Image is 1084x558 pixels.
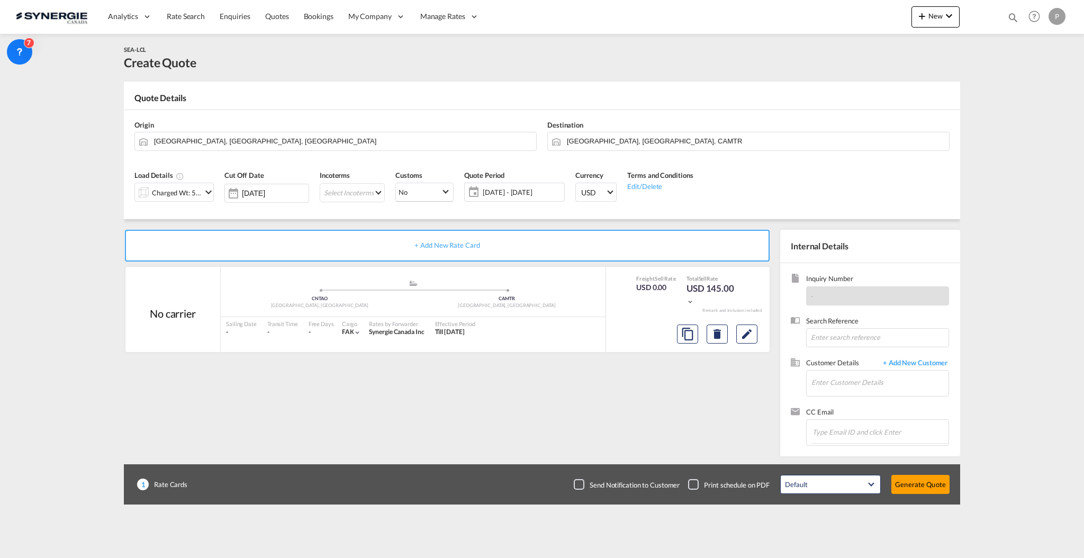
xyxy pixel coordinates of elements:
div: USD 0.00 [636,282,676,293]
div: Create Quote [124,54,196,71]
div: Edit/Delete [627,181,693,191]
span: 1 [137,479,149,490]
span: - [811,292,814,300]
span: Quote Period [464,171,504,179]
button: Generate Quote [891,475,950,494]
md-icon: assets/icons/custom/copyQuote.svg [681,328,694,340]
span: Sell [699,275,707,282]
div: Internal Details [780,230,960,263]
div: Charged Wt: 5.65 W/M [152,185,202,200]
div: icon-magnify [1007,12,1019,28]
md-chips-wrap: Chips container. Enter the text area, then type text, and press enter to add a chip. [811,420,948,443]
input: Enter Customer Details [811,371,948,394]
md-icon: icon-chevron-down [686,298,694,305]
div: - [309,328,311,337]
div: Remark and Inclusion included [694,308,770,313]
md-input-container: Montreal, QC, CAMTR [547,132,950,151]
span: Help [1025,7,1043,25]
span: Inquiry Number [806,274,949,286]
md-select: Select Incoterms [320,183,385,202]
div: - [267,328,298,337]
button: icon-plus 400-fgNewicon-chevron-down [911,6,960,28]
div: Rates by Forwarder [369,320,424,328]
md-icon: assets/icons/custom/ship-fill.svg [407,281,420,286]
button: Delete [707,325,728,344]
span: Enquiries [220,12,250,21]
span: USD [581,187,606,198]
div: Help [1025,7,1049,26]
button: Copy [677,325,698,344]
span: Currency [575,171,603,179]
span: Bookings [304,12,333,21]
div: Transit Time [267,320,298,328]
div: P [1049,8,1065,25]
span: Load Details [134,171,184,179]
md-icon: icon-chevron-down [943,10,955,22]
button: Edit [736,325,757,344]
span: Analytics [108,11,138,22]
div: [GEOGRAPHIC_DATA], [GEOGRAPHIC_DATA] [413,302,601,309]
span: Search Reference [806,316,949,328]
div: Cargo [342,320,362,328]
md-icon: icon-calendar [465,186,477,199]
div: Default [785,480,807,489]
md-icon: icon-magnify [1007,12,1019,23]
span: Synergie Canada Inc [369,328,424,336]
span: New [916,12,955,20]
div: Free Days [309,320,334,328]
md-select: Select Customs: No [395,183,454,202]
span: Sell [655,275,664,282]
md-icon: icon-chevron-down [354,329,361,336]
span: Customs [395,171,422,179]
div: Till 01 Nov 2025 [435,328,465,337]
div: CNTAO [226,295,413,302]
div: CAMTR [413,295,601,302]
span: [DATE] - [DATE] [480,185,564,200]
span: FAK [342,328,354,336]
input: Search by Door/Port [567,132,944,150]
md-checkbox: Checkbox No Ink [574,479,680,490]
div: No carrier [150,306,196,321]
span: Rate Search [167,12,205,21]
span: CC Email [806,407,949,419]
md-icon: icon-plus 400-fg [916,10,928,22]
span: + Add New Rate Card [414,241,480,249]
img: 1f56c880d42311ef80fc7dca854c8e59.png [16,5,87,29]
span: Destination [547,121,583,129]
div: Freight Rate [636,275,676,282]
div: + Add New Rate Card [125,230,770,262]
span: Rate Cards [149,480,187,489]
span: Quotes [265,12,288,21]
span: Cut Off Date [224,171,264,179]
span: Terms and Conditions [627,171,693,179]
md-input-container: Qingdao, SD, CNTAO [134,132,537,151]
span: Incoterms [320,171,350,179]
span: Origin [134,121,153,129]
md-icon: icon-chevron-down [202,186,215,199]
md-icon: Chargeable Weight [176,172,184,181]
input: Enter search reference [806,328,949,347]
span: My Company [348,11,392,22]
div: No [399,188,408,196]
div: Charged Wt: 5.65 W/Micon-chevron-down [134,183,214,202]
div: - [226,328,257,337]
input: Select [242,189,309,197]
div: Total Rate [686,275,739,282]
div: Sailing Date [226,320,257,328]
div: USD 145.00 [686,282,739,308]
input: Search by Door/Port [154,132,531,150]
md-checkbox: Checkbox No Ink [688,479,770,490]
span: + Add New Customer [878,358,949,370]
span: Till [DATE] [435,328,465,336]
div: Send Notification to Customer [590,480,680,490]
div: Quote Details [124,92,960,109]
div: Synergie Canada Inc [369,328,424,337]
span: Customer Details [806,358,878,370]
div: Print schedule on PDF [704,480,770,490]
span: [DATE] - [DATE] [483,187,562,197]
md-select: Select Currency: $ USDUnited States Dollar [575,183,617,202]
input: Chips input. [812,421,918,443]
span: Manage Rates [420,11,465,22]
div: [GEOGRAPHIC_DATA], [GEOGRAPHIC_DATA] [226,302,413,309]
